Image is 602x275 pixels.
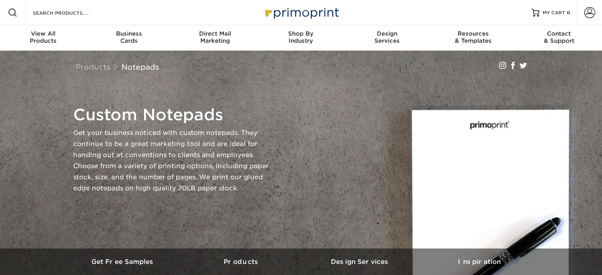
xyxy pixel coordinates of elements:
a: Products [182,248,301,275]
div: & Templates [430,30,516,44]
h3: Inspiration [420,258,539,266]
a: Products [76,63,110,71]
a: Resources& Templates [430,25,516,51]
a: Design Services [301,248,420,275]
span: MY CART [543,9,565,16]
div: Services [344,30,430,44]
h3: Products [182,258,301,266]
a: DesignServices [344,25,430,51]
a: Direct MailMarketing [172,25,258,51]
h1: Custom Notepads [73,105,271,124]
a: Notepads [122,63,159,71]
span: Direct Mail [172,30,258,37]
div: Industry [258,30,344,44]
a: Contact& Support [516,25,602,51]
span: Design [344,30,430,37]
h3: Get Free Samples [64,258,182,266]
a: BusinessCards [86,25,172,51]
p: Get your business noticed with custom notepads. They continue to be a great marketing tool and ar... [73,127,271,194]
span: Resources [430,30,516,37]
span: Contact [516,30,602,37]
span: Business [86,30,172,37]
a: Shop ByIndustry [258,25,344,51]
div: Cards [86,30,172,44]
input: SEARCH PRODUCTS..... [32,8,109,17]
img: Primoprint [262,4,341,21]
h3: Design Services [301,258,420,266]
span: 0 [567,10,570,15]
span: Shop By [258,30,344,37]
div: & Support [516,30,602,44]
a: Get Free Samples [64,248,182,275]
div: Marketing [172,30,258,44]
a: Inspiration [420,248,539,275]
